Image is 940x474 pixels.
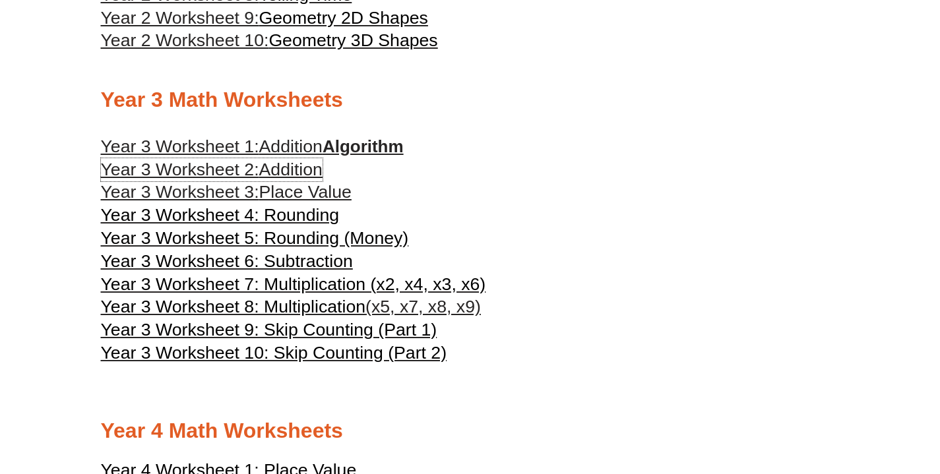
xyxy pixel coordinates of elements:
[259,136,323,156] span: Addition
[365,297,481,316] span: (x5, x7, x8, x9)
[101,86,840,114] h2: Year 3 Math Worksheets
[101,250,353,273] a: Year 3 Worksheet 6: Subtraction
[101,295,481,318] a: Year 3 Worksheet 8: Multiplication(x5, x7, x8, x9)
[101,343,447,363] span: Year 3 Worksheet 10: Skip Counting (Part 2)
[101,136,404,156] a: Year 3 Worksheet 1:AdditionAlgorithm
[101,274,486,294] span: Year 3 Worksheet 7: Multiplication (x2, x4, x3, x6)
[101,417,840,445] h2: Year 4 Math Worksheets
[101,227,409,250] a: Year 3 Worksheet 5: Rounding (Money)
[101,158,323,181] a: Year 3 Worksheet 2:Addition
[101,228,409,248] span: Year 3 Worksheet 5: Rounding (Money)
[268,30,437,50] span: Geometry 3D Shapes
[101,341,447,365] a: Year 3 Worksheet 10: Skip Counting (Part 2)
[259,182,352,202] span: Place Value
[101,8,428,28] a: Year 2 Worksheet 9:Geometry 2D Shapes
[101,160,259,179] span: Year 3 Worksheet 2:
[101,297,366,316] span: Year 3 Worksheet 8: Multiplication
[101,318,437,341] a: Year 3 Worksheet 9: Skip Counting (Part 1)
[101,320,437,340] span: Year 3 Worksheet 9: Skip Counting (Part 1)
[259,160,323,179] span: Addition
[101,182,259,202] span: Year 3 Worksheet 3:
[101,8,259,28] span: Year 2 Worksheet 9:
[101,273,486,296] a: Year 3 Worksheet 7: Multiplication (x2, x4, x3, x6)
[101,30,269,50] span: Year 2 Worksheet 10:
[259,8,428,28] span: Geometry 2D Shapes
[101,30,438,50] a: Year 2 Worksheet 10:Geometry 3D Shapes
[101,136,259,156] span: Year 3 Worksheet 1:
[101,181,352,204] a: Year 3 Worksheet 3:Place Value
[714,325,940,474] iframe: Chat Widget
[101,205,340,225] span: Year 3 Worksheet 4: Rounding
[101,251,353,271] span: Year 3 Worksheet 6: Subtraction
[101,204,340,227] a: Year 3 Worksheet 4: Rounding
